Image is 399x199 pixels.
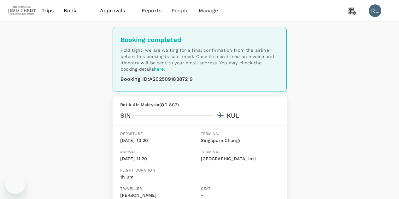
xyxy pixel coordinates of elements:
[227,110,239,120] div: KUL
[8,4,37,18] img: The Malaysian Church of Jesus Christ of Latter-day Saints
[120,75,279,84] div: Booking ID : A20250918387219
[120,102,279,108] p: Batik Air Malaysia ( OD 802 )
[120,47,279,72] p: Hold tight, we are waiting for a final confirmation from the airline before this booking is confi...
[100,7,132,15] span: Approvals
[120,186,198,192] p: Traveller
[120,192,198,199] p: [PERSON_NAME]
[201,155,279,162] p: [GEOGRAPHIC_DATA] Intl
[120,167,155,174] p: Flight duration
[142,7,161,15] span: Reports
[5,174,25,194] iframe: Button to launch messaging window
[201,131,279,137] p: Terminal
[201,149,279,155] p: Terminal
[201,186,279,192] p: Seat
[154,67,164,72] a: here
[120,35,279,45] div: Booking completed
[369,4,381,17] div: RL
[201,192,279,199] p: -
[120,155,198,162] p: [DATE] 11:20
[120,110,131,120] div: SIN
[172,7,189,15] span: People
[120,149,198,155] p: Arrival
[201,137,279,144] p: Singapore Changi
[42,7,54,15] span: Trips
[199,7,218,15] span: Manage
[120,131,198,137] p: Departure
[120,174,155,181] p: 1h 0m
[120,137,198,144] p: [DATE] 10:20
[64,7,76,15] span: Book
